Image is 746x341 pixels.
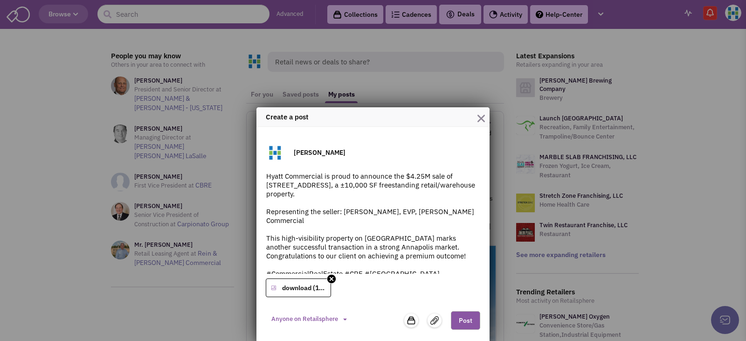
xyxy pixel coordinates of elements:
img: icon-collection-lavender.png [407,316,416,325]
h3: download (10).png [282,284,326,292]
h4: Create a post [266,112,485,122]
span: Anyone on Retailsphere [271,315,338,323]
h3: [PERSON_NAME] [294,148,345,157]
img: file.svg [430,316,439,325]
button: Anyone on Retailsphere [266,311,352,327]
button: Post [451,311,480,330]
